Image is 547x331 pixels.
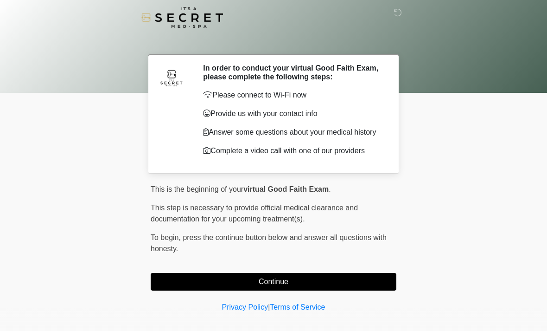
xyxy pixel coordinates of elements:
p: Complete a video call with one of our providers [203,145,382,156]
span: This is the beginning of your [151,185,243,193]
h1: ‎ ‎ [144,33,403,51]
span: This step is necessary to provide official medical clearance and documentation for your upcoming ... [151,204,358,223]
p: Answer some questions about your medical history [203,127,382,138]
span: To begin, [151,234,183,241]
a: | [268,303,270,311]
p: Please connect to Wi-Fi now [203,90,382,101]
p: Provide us with your contact info [203,108,382,119]
span: press the continue button below and answer all questions with honesty. [151,234,387,253]
img: It's A Secret Med Spa Logo [141,7,223,28]
a: Terms of Service [270,303,325,311]
strong: virtual Good Faith Exam [243,185,329,193]
span: . [329,185,331,193]
button: Continue [151,273,396,291]
a: Privacy Policy [222,303,268,311]
h2: In order to conduct your virtual Good Faith Exam, please complete the following steps: [203,64,382,81]
img: Agent Avatar [158,64,185,91]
